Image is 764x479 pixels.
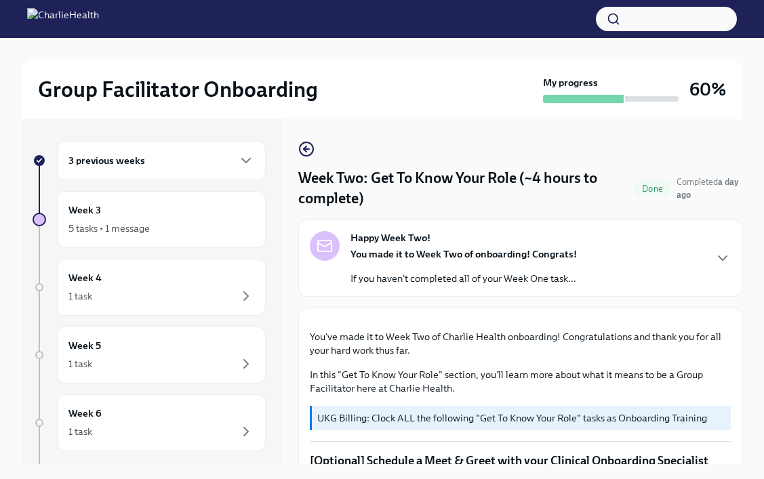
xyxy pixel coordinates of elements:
strong: You made it to Week Two of onboarding! Congrats! [350,248,577,260]
span: Completed [677,177,738,200]
a: Week 35 tasks • 1 message [33,191,266,248]
strong: My progress [543,76,598,89]
h6: Week 5 [68,338,101,353]
span: Done [634,184,671,194]
p: UKG Billing: Clock ALL the following "Get To Know Your Role" tasks as Onboarding Training [317,411,725,425]
div: 5 tasks • 1 message [68,222,150,235]
a: Week 41 task [33,259,266,316]
h6: 3 previous weeks [68,153,145,168]
img: CharlieHealth [27,8,99,30]
h6: Week 3 [68,203,101,217]
p: If you haven't completed all of your Week One task... [350,272,577,285]
div: 1 task [68,357,92,371]
h2: Group Facilitator Onboarding [38,76,318,103]
a: Week 61 task [33,394,266,451]
a: Week 51 task [33,327,266,383]
strong: a day ago [677,177,738,200]
h6: Week 4 [68,270,102,285]
p: [Optional] Schedule a Meet & Greet with your Clinical Onboarding Specialist [310,453,731,469]
h4: Week Two: Get To Know Your Role (~4 hours to complete) [298,168,628,209]
span: Experience ends [57,463,161,475]
h6: Week 6 [68,406,102,421]
div: 1 task [68,289,92,303]
div: 1 task [68,425,92,438]
span: October 6th, 2025 12:48 [677,175,742,201]
strong: Happy Week Two! [350,231,430,245]
h3: 60% [689,77,726,102]
p: You've made it to Week Two of Charlie Health onboarding! Congratulations and thank you for all yo... [310,330,731,357]
div: 3 previous weeks [57,141,266,180]
p: In this "Get To Know Your Role" section, you'll learn more about what it means to be a Group Faci... [310,368,731,395]
strong: [DATE] [128,463,161,475]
